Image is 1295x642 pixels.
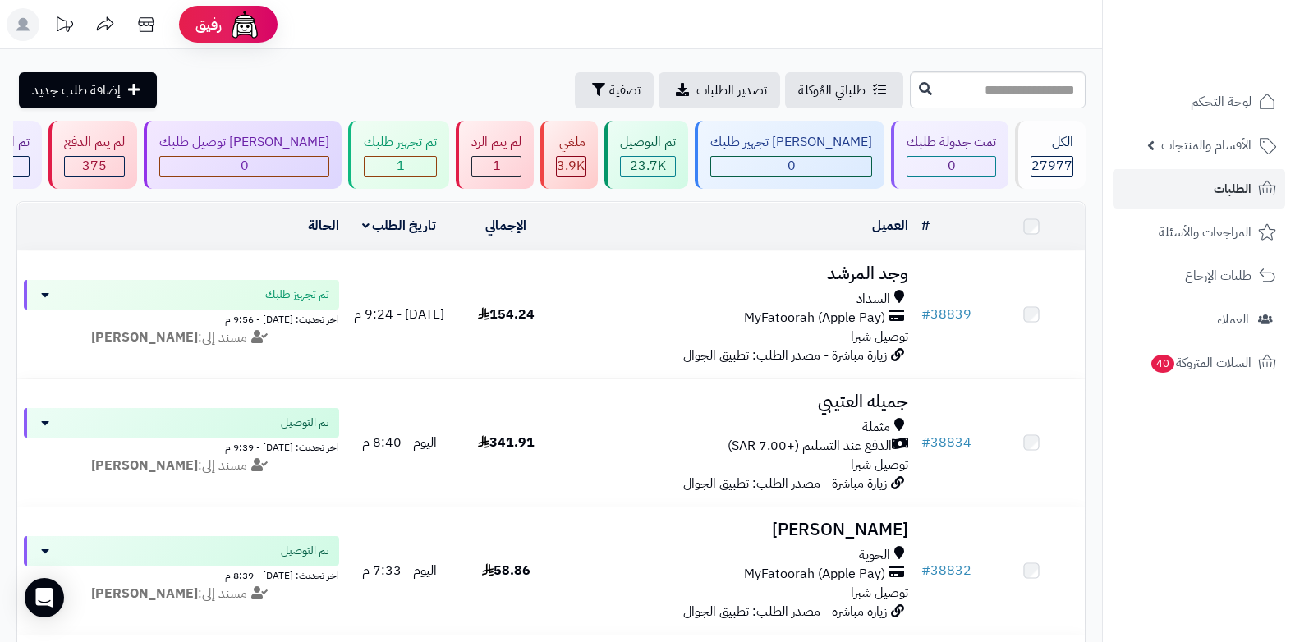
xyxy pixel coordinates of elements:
[851,583,908,603] span: توصيل شبرا
[921,305,971,324] a: #38839
[744,565,885,584] span: MyFatoorah (Apple Pay)
[683,602,887,621] span: زيارة مباشرة - مصدر الطلب: تطبيق الجوال
[160,157,328,176] div: 0
[478,305,535,324] span: 154.24
[478,433,535,452] span: 341.91
[362,216,437,236] a: تاريخ الطلب
[710,133,872,152] div: [PERSON_NAME] تجهيز طلبك
[25,578,64,617] div: Open Intercom Messenger
[744,309,885,328] span: MyFatoorah (Apple Pay)
[696,80,767,100] span: تصدير الطلبات
[44,8,85,45] a: تحديثات المنصة
[195,15,222,34] span: رفيق
[1159,221,1251,244] span: المراجعات والأسئلة
[630,156,666,176] span: 23.7K
[345,121,452,189] a: تم تجهيز طلبك 1
[24,438,339,455] div: اخر تحديث: [DATE] - 9:39 م
[140,121,345,189] a: [PERSON_NAME] توصيل طلبك 0
[921,561,930,580] span: #
[1031,133,1073,152] div: الكل
[11,456,351,475] div: مسند إلى:
[851,327,908,346] span: توصيل شبرا
[65,157,124,176] div: 375
[856,290,890,309] span: السداد
[1161,134,1251,157] span: الأقسام والمنتجات
[485,216,526,236] a: الإجمالي
[948,156,956,176] span: 0
[888,121,1012,189] a: تمت جدولة طلبك 0
[482,561,530,580] span: 58.86
[862,418,890,437] span: مثملة
[921,216,930,236] a: #
[1113,343,1285,383] a: السلات المتروكة40
[575,72,654,108] button: تصفية
[907,133,996,152] div: تمت جدولة طلبك
[241,156,249,176] span: 0
[1113,256,1285,296] a: طلبات الإرجاع
[728,437,892,456] span: الدفع عند التسليم (+7.00 SAR)
[472,157,521,176] div: 1
[265,287,329,303] span: تم تجهيز طلبك
[452,121,537,189] a: لم يتم الرد 1
[91,328,198,347] strong: [PERSON_NAME]
[1217,308,1249,331] span: العملاء
[620,133,676,152] div: تم التوصيل
[785,72,903,108] a: طلباتي المُوكلة
[537,121,601,189] a: ملغي 3.9K
[308,216,339,236] a: الحالة
[1185,264,1251,287] span: طلبات الإرجاع
[1113,82,1285,122] a: لوحة التحكم
[82,156,107,176] span: 375
[91,456,198,475] strong: [PERSON_NAME]
[1031,156,1072,176] span: 27977
[659,72,780,108] a: تصدير الطلبات
[397,156,405,176] span: 1
[907,157,995,176] div: 0
[1113,213,1285,252] a: المراجعات والأسئلة
[1012,121,1089,189] a: الكل27977
[798,80,866,100] span: طلباتي المُوكلة
[32,80,121,100] span: إضافة طلب جديد
[11,328,351,347] div: مسند إلى:
[621,157,675,176] div: 23747
[1191,90,1251,113] span: لوحة التحكم
[683,346,887,365] span: زيارة مباشرة - مصدر الطلب: تطبيق الجوال
[1151,355,1174,373] span: 40
[1150,351,1251,374] span: السلات المتروكة
[609,80,641,100] span: تصفية
[788,156,796,176] span: 0
[566,392,908,411] h3: جميله العتيبي
[365,157,436,176] div: 1
[471,133,521,152] div: لم يتم الرد
[921,305,930,324] span: #
[362,561,437,580] span: اليوم - 7:33 م
[281,543,329,559] span: تم التوصيل
[228,8,261,41] img: ai-face.png
[493,156,501,176] span: 1
[45,121,140,189] a: لم يتم الدفع 375
[921,433,971,452] a: #38834
[1113,300,1285,339] a: العملاء
[566,520,908,539] h3: [PERSON_NAME]
[691,121,888,189] a: [PERSON_NAME] تجهيز طلبك 0
[91,584,198,603] strong: [PERSON_NAME]
[557,157,585,176] div: 3853
[159,133,329,152] div: [PERSON_NAME] توصيل طلبك
[921,433,930,452] span: #
[281,415,329,431] span: تم التوصيل
[557,156,585,176] span: 3.9K
[601,121,691,189] a: تم التوصيل 23.7K
[19,72,157,108] a: إضافة طلب جديد
[64,133,125,152] div: لم يتم الدفع
[1183,44,1279,79] img: logo-2.png
[11,585,351,603] div: مسند إلى:
[24,566,339,583] div: اخر تحديث: [DATE] - 8:39 م
[354,305,444,324] span: [DATE] - 9:24 م
[566,264,908,283] h3: وجد المرشد
[921,561,971,580] a: #38832
[556,133,586,152] div: ملغي
[683,474,887,493] span: زيارة مباشرة - مصدر الطلب: تطبيق الجوال
[711,157,871,176] div: 0
[859,546,890,565] span: الحوية
[1214,177,1251,200] span: الطلبات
